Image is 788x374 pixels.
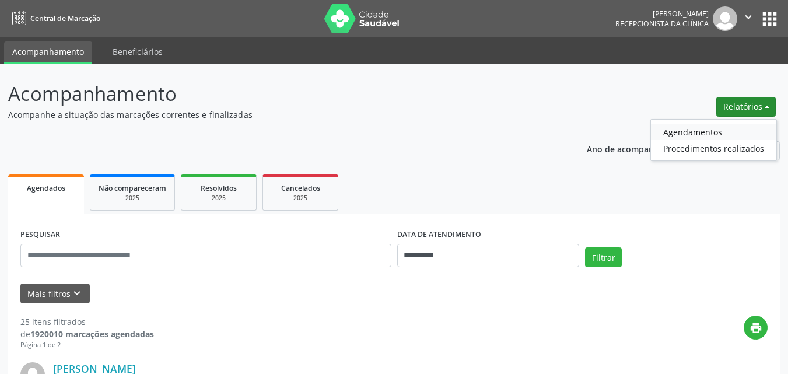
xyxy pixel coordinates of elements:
span: Não compareceram [99,183,166,193]
p: Acompanhe a situação das marcações correntes e finalizadas [8,109,548,121]
span: Cancelados [281,183,320,193]
div: de [20,328,154,340]
a: Central de Marcação [8,9,100,28]
i:  [742,11,755,23]
a: Agendamentos [651,124,776,140]
span: Recepcionista da clínica [615,19,709,29]
label: DATA DE ATENDIMENTO [397,226,481,244]
div: Página 1 de 2 [20,340,154,350]
div: 2025 [271,194,330,202]
img: img [713,6,737,31]
div: [PERSON_NAME] [615,9,709,19]
strong: 1920010 marcações agendadas [30,328,154,340]
span: Central de Marcação [30,13,100,23]
span: Agendados [27,183,65,193]
span: Resolvidos [201,183,237,193]
label: PESQUISAR [20,226,60,244]
i: print [750,321,762,334]
button:  [737,6,759,31]
p: Ano de acompanhamento [587,141,690,156]
div: 2025 [99,194,166,202]
p: Acompanhamento [8,79,548,109]
button: Mais filtroskeyboard_arrow_down [20,284,90,304]
button: Filtrar [585,247,622,267]
a: Beneficiários [104,41,171,62]
button: Relatórios [716,97,776,117]
div: 25 itens filtrados [20,316,154,328]
a: Procedimentos realizados [651,140,776,156]
button: print [744,316,768,340]
div: 2025 [190,194,248,202]
a: Acompanhamento [4,41,92,64]
button: apps [759,9,780,29]
i: keyboard_arrow_down [71,287,83,300]
ul: Relatórios [650,119,777,161]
